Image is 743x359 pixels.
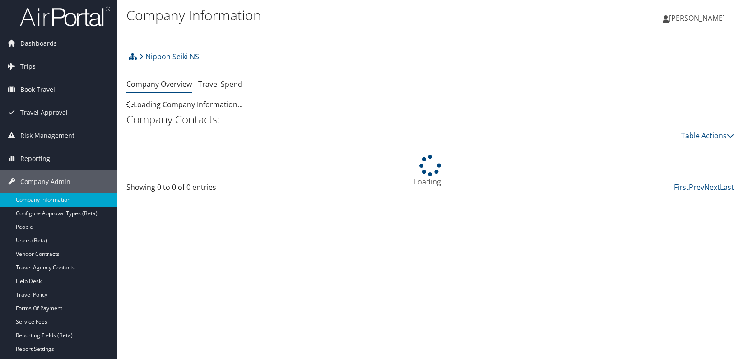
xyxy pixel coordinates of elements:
[20,170,70,193] span: Company Admin
[720,182,734,192] a: Last
[20,55,36,78] span: Trips
[663,5,734,32] a: [PERSON_NAME]
[126,112,734,127] h2: Company Contacts:
[20,32,57,55] span: Dashboards
[126,99,243,109] span: Loading Company Information...
[20,147,50,170] span: Reporting
[681,131,734,141] a: Table Actions
[20,101,68,124] span: Travel Approval
[126,6,531,25] h1: Company Information
[20,6,110,27] img: airportal-logo.png
[126,182,268,197] div: Showing 0 to 0 of 0 entries
[689,182,704,192] a: Prev
[674,182,689,192] a: First
[704,182,720,192] a: Next
[20,124,74,147] span: Risk Management
[126,155,734,187] div: Loading...
[20,78,55,101] span: Book Travel
[669,13,725,23] span: [PERSON_NAME]
[126,79,192,89] a: Company Overview
[198,79,242,89] a: Travel Spend
[139,47,201,66] a: Nippon Seiki NSI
